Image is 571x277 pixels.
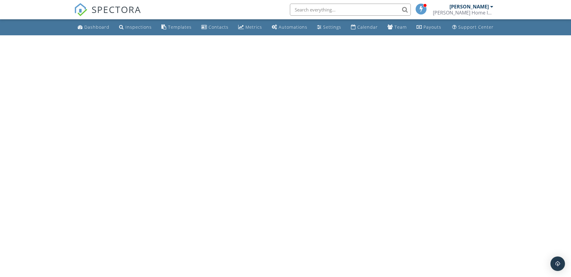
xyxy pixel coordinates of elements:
a: Calendar [349,22,380,33]
a: Inspections [117,22,154,33]
div: Templates [168,24,192,30]
a: Team [385,22,409,33]
img: The Best Home Inspection Software - Spectora [74,3,87,16]
a: Templates [159,22,194,33]
div: Team [394,24,407,30]
span: SPECTORA [92,3,141,16]
div: Support Center [458,24,494,30]
input: Search everything... [290,4,411,16]
div: Contacts [209,24,229,30]
div: Open Intercom Messenger [550,256,565,271]
div: Inspections [125,24,152,30]
a: Payouts [414,22,444,33]
div: Clements Home Inspection LLC [433,10,493,16]
a: Contacts [199,22,231,33]
div: Automations [279,24,307,30]
a: Automations (Basic) [269,22,310,33]
div: Payouts [423,24,441,30]
div: [PERSON_NAME] [449,4,489,10]
a: Metrics [236,22,264,33]
div: Calendar [357,24,378,30]
div: Settings [323,24,341,30]
a: Settings [315,22,344,33]
div: Metrics [245,24,262,30]
div: Dashboard [84,24,109,30]
a: Support Center [450,22,496,33]
a: Dashboard [75,22,112,33]
a: SPECTORA [74,8,141,21]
